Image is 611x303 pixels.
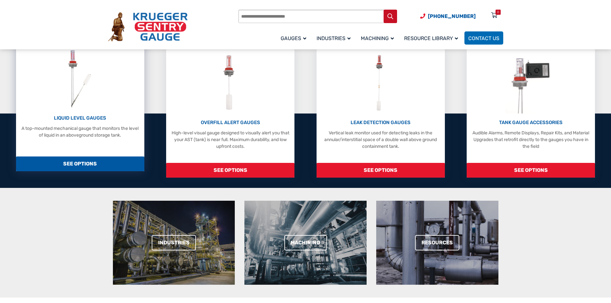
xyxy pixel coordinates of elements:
[404,35,458,41] span: Resource Library
[169,119,291,126] p: OVERFILL ALERT GAUGES
[284,235,327,250] a: Machining
[357,30,400,46] a: Machining
[317,35,351,41] span: Industries
[281,35,306,41] span: Gauges
[169,130,291,150] p: High-level visual gauge designed to visually alert you that your AST (tank) is near full. Maximum...
[497,10,499,15] div: 0
[166,49,294,178] a: Overfill Alert Gauges OVERFILL ALERT GAUGES High-level visual gauge designed to visually alert yo...
[313,30,357,46] a: Industries
[467,49,595,178] a: Tank Gauge Accessories TANK GAUGE ACCESSORIES Audible Alarms, Remote Displays, Repair Kits, and M...
[400,30,464,46] a: Resource Library
[415,235,459,250] a: Resources
[16,43,144,171] a: Liquid Level Gauges LIQUID LEVEL GAUGES A top-mounted mechanical gauge that monitors the level of...
[361,35,394,41] span: Machining
[468,35,499,41] span: Contact Us
[166,163,294,178] span: SEE OPTIONS
[108,12,188,42] img: Krueger Sentry Gauge
[467,163,595,178] span: SEE OPTIONS
[505,53,557,114] img: Tank Gauge Accessories
[63,48,97,109] img: Liquid Level Gauges
[420,12,476,20] a: Phone Number (920) 434-8860
[16,156,144,171] span: SEE OPTIONS
[277,30,313,46] a: Gauges
[464,31,503,45] a: Contact Us
[317,49,445,178] a: Leak Detection Gauges LEAK DETECTION GAUGES Vertical leak monitor used for detecting leaks in the...
[320,119,442,126] p: LEAK DETECTION GAUGES
[470,119,592,126] p: TANK GAUGE ACCESSORIES
[368,53,393,114] img: Leak Detection Gauges
[470,130,592,150] p: Audible Alarms, Remote Displays, Repair Kits, and Material Upgrades that retrofit directly to the...
[320,130,442,150] p: Vertical leak monitor used for detecting leaks in the annular/interstitial space of a double wall...
[216,53,245,114] img: Overfill Alert Gauges
[19,125,141,139] p: A top-mounted mechanical gauge that monitors the level of liquid in an aboveground storage tank.
[428,13,476,19] span: [PHONE_NUMBER]
[317,163,445,178] span: SEE OPTIONS
[152,235,196,250] a: Industries
[19,114,141,122] p: LIQUID LEVEL GAUGES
